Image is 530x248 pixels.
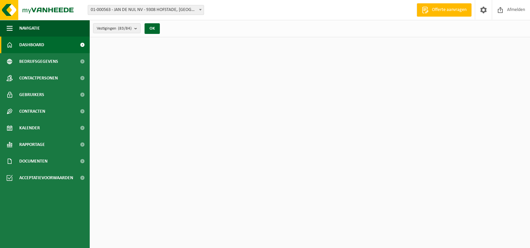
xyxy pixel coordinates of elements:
[430,7,468,13] span: Offerte aanvragen
[19,37,44,53] span: Dashboard
[145,23,160,34] button: OK
[19,103,45,120] span: Contracten
[19,20,40,37] span: Navigatie
[19,86,44,103] span: Gebruikers
[19,120,40,136] span: Kalender
[97,24,132,34] span: Vestigingen
[118,26,132,31] count: (83/84)
[93,23,141,33] button: Vestigingen(83/84)
[19,70,58,86] span: Contactpersonen
[19,136,45,153] span: Rapportage
[417,3,472,17] a: Offerte aanvragen
[19,170,73,186] span: Acceptatievoorwaarden
[88,5,204,15] span: 01-000563 - JAN DE NUL NV - 9308 HOFSTADE, TRAGEL 60
[19,153,48,170] span: Documenten
[19,53,58,70] span: Bedrijfsgegevens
